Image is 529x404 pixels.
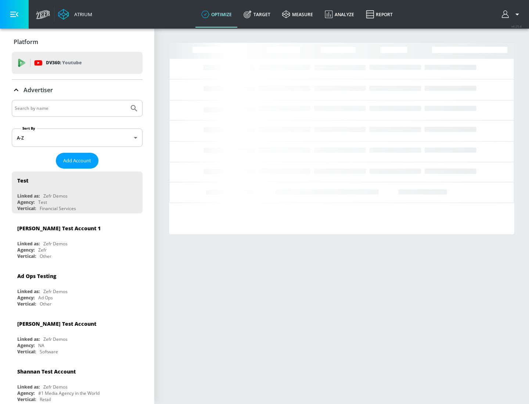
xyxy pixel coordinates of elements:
div: Zefr Demos [43,241,68,247]
div: Agency: [17,390,35,396]
div: Ad Ops Testing [17,273,56,279]
div: Other [40,253,51,259]
div: Zefr Demos [43,288,68,295]
button: Add Account [56,153,98,169]
a: Report [360,1,399,28]
div: Retail [40,396,51,403]
div: Vertical: [17,301,36,307]
p: Advertiser [24,86,53,94]
div: Shannan Test Account [17,368,76,375]
div: [PERSON_NAME] Test Account 1 [17,225,101,232]
div: Zefr [38,247,47,253]
div: Financial Services [40,205,76,212]
a: measure [276,1,319,28]
div: Linked as: [17,384,40,390]
div: NA [38,342,44,349]
div: Platform [12,32,143,52]
div: [PERSON_NAME] Test Account [17,320,96,327]
div: Vertical: [17,349,36,355]
div: Zefr Demos [43,193,68,199]
p: DV360: [46,59,82,67]
div: Vertical: [17,396,36,403]
p: Platform [14,38,38,46]
div: TestLinked as:Zefr DemosAgency:TestVertical:Financial Services [12,172,143,213]
div: Advertiser [12,80,143,100]
div: Zefr Demos [43,384,68,390]
a: Analyze [319,1,360,28]
div: Linked as: [17,336,40,342]
div: Ad Ops TestingLinked as:Zefr DemosAgency:Ad OpsVertical:Other [12,267,143,309]
div: Vertical: [17,253,36,259]
a: Target [238,1,276,28]
a: optimize [195,1,238,28]
p: Youtube [62,59,82,66]
div: A-Z [12,129,143,147]
div: Agency: [17,295,35,301]
div: Linked as: [17,193,40,199]
div: Linked as: [17,288,40,295]
div: Zefr Demos [43,336,68,342]
div: [PERSON_NAME] Test AccountLinked as:Zefr DemosAgency:NAVertical:Software [12,315,143,357]
div: [PERSON_NAME] Test Account 1Linked as:Zefr DemosAgency:ZefrVertical:Other [12,219,143,261]
div: Test [38,199,47,205]
div: Agency: [17,342,35,349]
div: Atrium [71,11,92,18]
div: Other [40,301,51,307]
div: Test [17,177,28,184]
span: Add Account [63,156,91,165]
div: Vertical: [17,205,36,212]
input: Search by name [15,104,126,113]
span: v 4.25.4 [511,24,522,28]
a: Atrium [58,9,92,20]
div: DV360: Youtube [12,52,143,74]
div: Linked as: [17,241,40,247]
div: Ad Ops [38,295,53,301]
div: #1 Media Agency in the World [38,390,100,396]
div: Agency: [17,247,35,253]
div: Agency: [17,199,35,205]
label: Sort By [21,126,37,131]
div: Software [40,349,58,355]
